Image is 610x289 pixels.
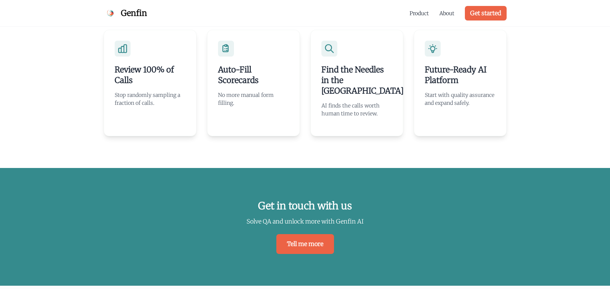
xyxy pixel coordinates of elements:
p: Start with quality assurance and expand safely. [425,91,496,107]
p: AI finds the calls worth human time to review. [321,102,392,117]
p: No more manual form filling. [218,91,289,107]
h3: Review 100% of Calls [115,64,186,86]
img: Genfin Logo [104,7,117,20]
a: Get started [465,6,507,21]
a: Product [410,9,429,17]
a: About [439,9,454,17]
p: Stop randomly sampling a fraction of calls. [115,91,186,107]
h3: Find the Needles in the [GEOGRAPHIC_DATA] [321,64,392,96]
a: Tell me more [276,234,334,254]
h3: Auto-Fill Scorecards [218,64,289,86]
span: Genfin [121,8,147,19]
a: Genfin [104,7,147,20]
h3: Future-Ready AI Platform [425,64,496,86]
